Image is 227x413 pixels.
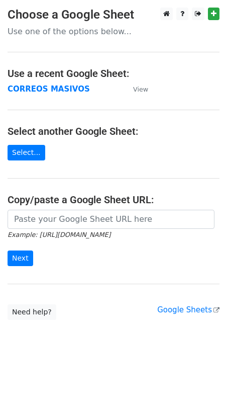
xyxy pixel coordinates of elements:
[8,125,219,137] h4: Select another Google Sheet:
[8,210,214,229] input: Paste your Google Sheet URL here
[123,85,148,94] a: View
[8,67,219,79] h4: Use a recent Google Sheet:
[8,85,90,94] a: CORREOS MASIVOS
[8,26,219,37] p: Use one of the options below...
[8,8,219,22] h3: Choose a Google Sheet
[8,304,56,320] a: Need help?
[8,194,219,206] h4: Copy/paste a Google Sheet URL:
[133,86,148,93] small: View
[157,305,219,314] a: Google Sheets
[8,251,33,266] input: Next
[8,145,45,160] a: Select...
[8,231,110,238] small: Example: [URL][DOMAIN_NAME]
